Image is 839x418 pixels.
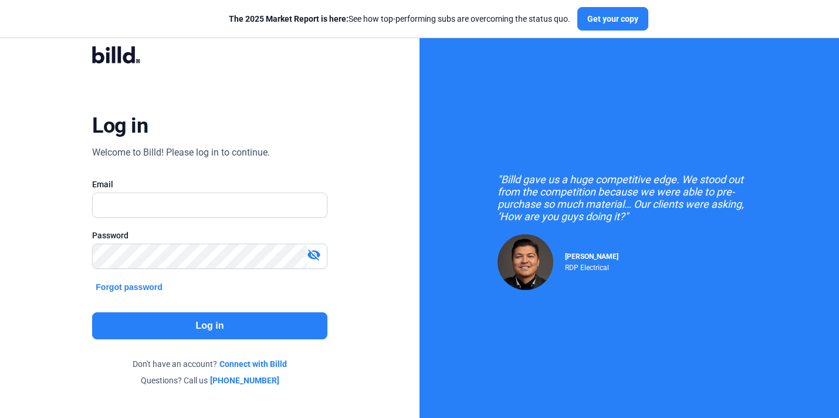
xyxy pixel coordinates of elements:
div: Log in [92,113,148,139]
button: Forgot password [92,281,166,294]
div: Email [92,178,327,190]
img: Raul Pacheco [498,234,553,290]
span: The 2025 Market Report is here: [229,14,349,23]
button: Log in [92,312,327,339]
div: Welcome to Billd! Please log in to continue. [92,146,270,160]
div: "Billd gave us a huge competitive edge. We stood out from the competition because we were able to... [498,173,762,223]
div: RDP Electrical [565,261,618,272]
span: [PERSON_NAME] [565,252,618,261]
a: [PHONE_NUMBER] [210,375,279,386]
div: Password [92,230,327,241]
div: Don't have an account? [92,358,327,370]
mat-icon: visibility_off [307,248,321,262]
div: Questions? Call us [92,375,327,386]
a: Connect with Billd [219,358,287,370]
div: See how top-performing subs are overcoming the status quo. [229,13,570,25]
button: Get your copy [577,7,648,31]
